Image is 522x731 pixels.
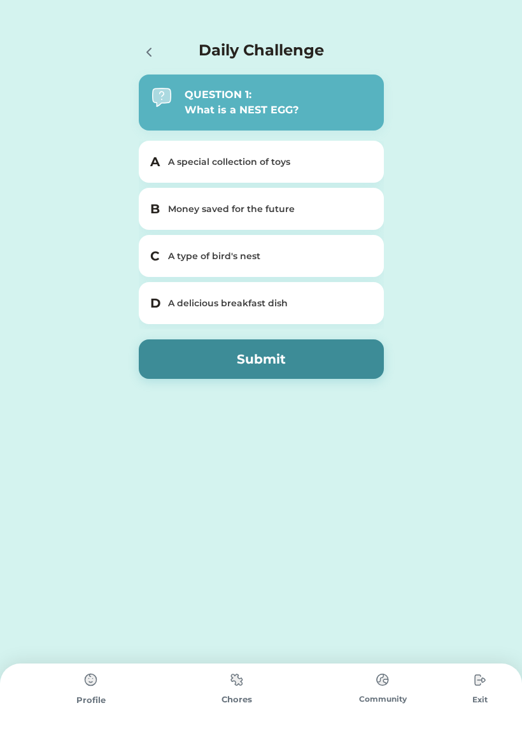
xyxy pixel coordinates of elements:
h5: B [150,199,160,218]
div: A delicious breakfast dish [168,297,370,310]
div: Money saved for the future [168,202,370,216]
div: A special collection of toys [168,155,370,169]
h5: A [150,152,160,171]
div: A type of bird's nest [168,250,370,263]
img: type%3Dchores%2C%20state%3Ddefault.svg [224,667,250,692]
button: Submit [139,339,384,379]
h4: Daily Challenge [199,39,324,62]
div: Profile [18,694,164,707]
img: type%3Dchores%2C%20state%3Ddefault.svg [370,667,395,692]
img: type%3Dchores%2C%20state%3Ddefault.svg [78,667,104,693]
img: interface-help-question-message--bubble-help-mark-message-query-question-speech.svg [152,87,172,108]
div: Exit [456,694,504,706]
div: Community [310,693,456,705]
img: type%3Dchores%2C%20state%3Ddefault.svg [467,667,493,693]
div: Chores [164,693,309,706]
div: QUESTION 1: What is a NEST EGG? [185,87,371,118]
h5: D [150,294,160,313]
h5: C [150,246,160,266]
